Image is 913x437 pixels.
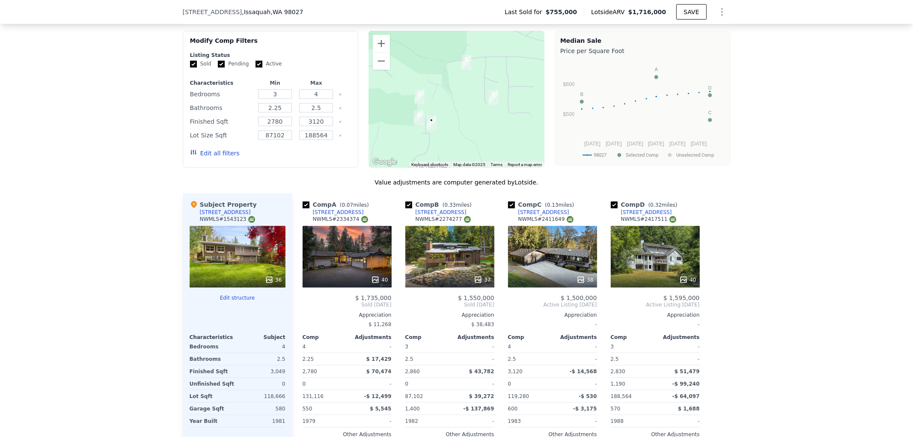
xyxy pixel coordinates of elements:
div: 40 [371,276,388,284]
div: 37 [474,276,491,284]
div: Median Sale [560,36,725,45]
div: Appreciation [508,312,597,318]
input: Active [256,61,262,68]
div: - [349,378,392,390]
label: Pending [218,60,249,68]
text: [DATE] [648,141,664,147]
div: 2.5 [405,353,448,365]
div: - [554,341,597,353]
span: -$ 12,499 [364,393,392,399]
span: ( miles) [439,202,475,208]
div: [STREET_ADDRESS] [518,209,569,216]
div: Lot Sqft [190,390,236,402]
div: - [554,378,597,390]
div: - [349,341,392,353]
text: Unselected Comp [676,152,714,158]
button: Edit structure [190,294,285,301]
span: 4 [303,344,306,350]
div: NWMLS # 2417511 [621,216,676,223]
span: 2,780 [303,369,317,375]
div: 3,049 [239,366,285,378]
span: 0 [508,381,512,387]
div: Bedrooms [190,341,236,353]
div: - [452,415,494,427]
img: NWMLS Logo [669,216,676,223]
span: 570 [611,406,621,412]
text: [DATE] [669,141,686,147]
button: Show Options [714,3,731,21]
a: [STREET_ADDRESS] [508,209,569,216]
span: 0.13 [547,202,559,208]
div: [STREET_ADDRESS] [416,209,467,216]
div: 118,666 [239,390,285,402]
div: 38 [577,276,593,284]
span: 3 [611,344,614,350]
a: Report a map error [508,162,542,167]
div: NWMLS # 2274277 [416,216,471,223]
span: 1,190 [611,381,625,387]
div: - [349,415,392,427]
div: - [657,353,700,365]
div: Characteristics [190,80,253,86]
span: 600 [508,406,518,412]
div: Max [297,80,335,86]
button: Clear [339,93,342,96]
div: Appreciation [611,312,700,318]
span: $1,716,000 [628,9,666,15]
div: Bedrooms [190,88,253,100]
text: [DATE] [691,141,707,147]
text: $600 [563,81,575,87]
span: $ 17,429 [366,356,392,362]
div: 2.5 [611,353,654,365]
a: [STREET_ADDRESS] [611,209,672,216]
div: 1983 [508,415,551,427]
span: 0.33 [444,202,456,208]
button: Edit all filters [190,149,240,158]
button: Zoom in [373,35,390,52]
button: Clear [339,120,342,124]
div: Year Built [190,415,236,427]
span: ( miles) [336,202,372,208]
div: [STREET_ADDRESS] [200,209,251,216]
span: 131,116 [303,393,324,399]
div: [STREET_ADDRESS] [621,209,672,216]
div: Comp B [405,200,475,209]
div: Subject Property [190,200,257,209]
img: NWMLS Logo [464,216,471,223]
a: [STREET_ADDRESS] [405,209,467,216]
div: Appreciation [405,312,494,318]
a: [STREET_ADDRESS] [303,209,364,216]
button: Zoom out [373,53,390,70]
span: 2,860 [405,369,420,375]
span: 119,280 [508,393,529,399]
div: 4 [239,341,285,353]
div: Comp [405,334,450,341]
span: -$ 64,097 [672,393,700,399]
div: Finished Sqft [190,366,236,378]
text: [DATE] [584,141,601,147]
text: B [580,92,583,97]
div: Adjustments [655,334,700,341]
img: NWMLS Logo [361,216,368,223]
span: Lotside ARV [591,8,628,16]
div: 0 [239,378,285,390]
span: 0.07 [342,202,354,208]
div: 2.5 [239,353,285,365]
span: -$ 99,240 [672,381,700,387]
div: Comp [508,334,553,341]
div: Adjustments [450,334,494,341]
div: - [554,415,597,427]
span: -$ 14,568 [570,369,597,375]
div: 6604 282nd Ave SE [489,90,498,105]
span: $ 1,735,000 [355,294,392,301]
a: Terms (opens in new tab) [491,162,503,167]
svg: A chart. [560,57,725,164]
div: Comp [303,334,347,341]
span: $ 39,272 [469,393,494,399]
div: 28021 SE 63rd St [462,55,471,70]
span: 2,830 [611,369,625,375]
text: A [654,67,658,72]
label: Sold [190,60,211,68]
span: $ 51,479 [675,369,700,375]
span: , Issaquah [242,8,303,16]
